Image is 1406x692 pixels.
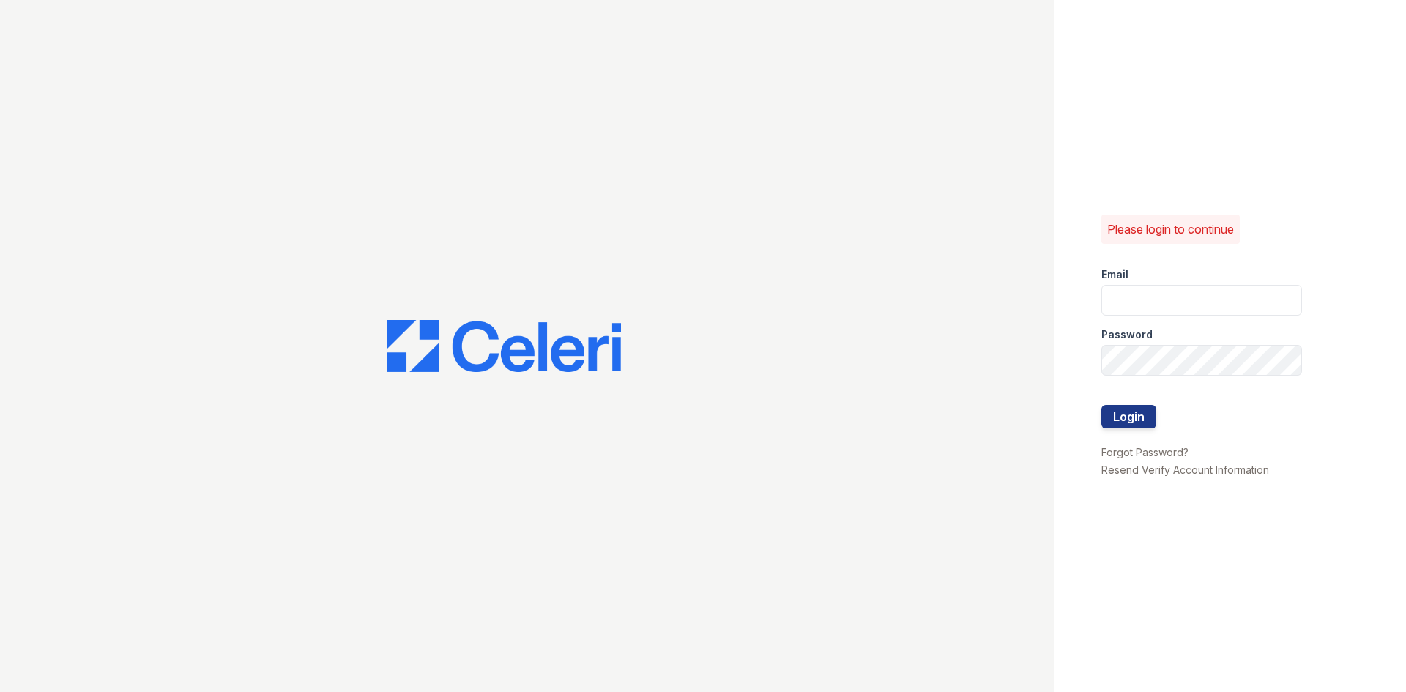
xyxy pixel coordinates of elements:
a: Resend Verify Account Information [1101,464,1269,476]
a: Forgot Password? [1101,446,1189,458]
label: Password [1101,327,1153,342]
p: Please login to continue [1107,220,1234,238]
label: Email [1101,267,1128,282]
button: Login [1101,405,1156,428]
img: CE_Logo_Blue-a8612792a0a2168367f1c8372b55b34899dd931a85d93a1a3d3e32e68fde9ad4.png [387,320,621,373]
